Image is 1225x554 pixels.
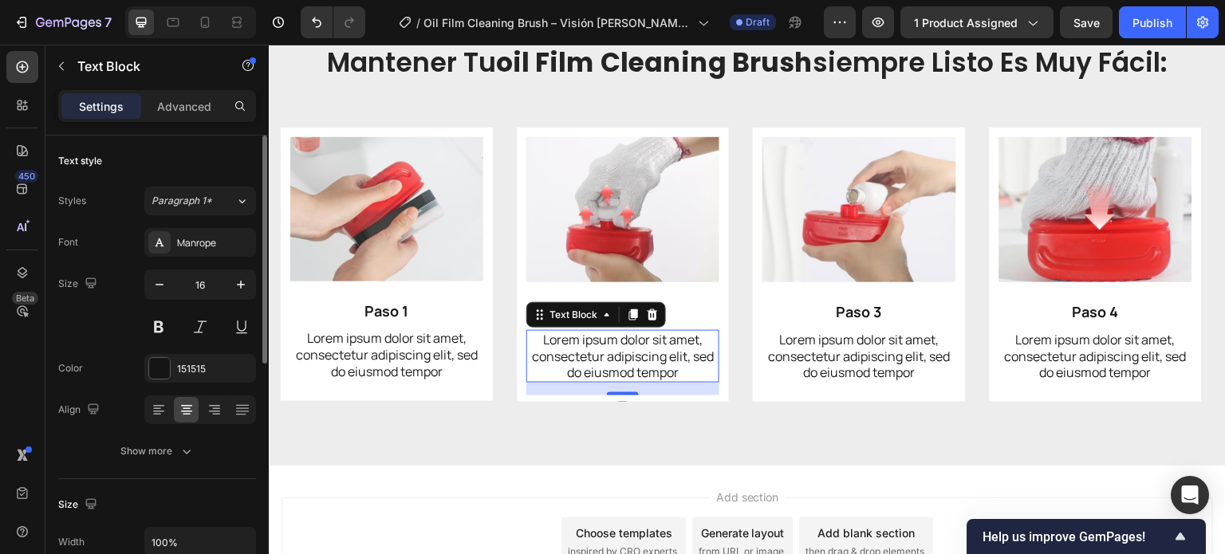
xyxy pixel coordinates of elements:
[58,535,85,549] div: Width
[77,57,213,76] p: Text Block
[430,500,515,514] span: from URL or image
[299,500,408,514] span: inspired by CRO experts
[58,194,86,208] div: Styles
[152,194,212,208] span: Paragraph 1*
[537,500,656,514] span: then drag & drop elements
[494,92,687,238] img: gempages_571795456183501976-3eb44653-df34-4ed6-b646-b2b0c8d04d07.png
[104,13,112,32] p: 7
[157,98,211,115] p: Advanced
[58,399,103,421] div: Align
[278,263,332,277] div: Text Block
[177,362,252,376] div: 151515
[1073,16,1100,29] span: Save
[58,437,256,466] button: Show more
[58,235,78,249] div: Font
[269,45,1225,554] iframe: Design area
[97,257,140,276] strong: Paso 1
[1119,6,1186,38] button: Publish
[58,273,100,295] div: Size
[258,257,451,278] div: Rich Text Editor. Editing area: main
[79,98,124,115] p: Settings
[731,257,924,278] div: Rich Text Editor. Editing area: main
[301,6,365,38] div: Undo/Redo
[259,287,449,336] p: Lorem ipsum dolor sit amet, consectetur adipiscing elit, sed do eiusmod tempor
[15,170,38,183] div: 450
[900,6,1054,38] button: 1 product assigned
[804,257,850,277] strong: Paso 4
[58,154,102,168] div: Text style
[746,15,770,29] span: Draft
[416,14,420,31] span: /
[177,236,252,250] div: Manrope
[58,361,83,375] div: Color
[144,187,256,215] button: Paragraph 1*
[432,480,516,497] div: Generate layout
[1171,476,1209,514] div: Open Intercom Messenger
[914,14,1018,31] span: 1 product assigned
[120,443,195,459] div: Show more
[6,6,119,38] button: 7
[23,285,213,335] p: Lorem ipsum dolor sit amet, consectetur adipiscing elit, sed do eiusmod tempor
[495,287,685,336] p: Lorem ipsum dolor sit amet, consectetur adipiscing elit, sed do eiusmod tempor
[732,287,922,336] p: Lorem ipsum dolor sit amet, consectetur adipiscing elit, sed do eiusmod tempor
[423,14,691,31] span: Oil Film Cleaning Brush – Visión [PERSON_NAME] para una Conducción Más Segura
[731,92,924,238] img: gempages_571795456183501976-db1a878a-ade1-4582-a15c-97702f5c3b7c.png
[307,480,404,497] div: Choose templates
[22,256,215,277] div: Rich Text Editor. Editing area: main
[983,527,1190,546] button: Show survey - Help us improve GemPages!
[1132,14,1172,31] div: Publish
[549,480,646,497] div: Add blank section
[494,257,687,278] div: Rich Text Editor. Editing area: main
[441,444,517,461] span: Add section
[983,529,1171,544] span: Help us improve GemPages!
[568,257,613,277] strong: Paso 3
[258,92,451,238] img: gempages_571795456183501976-eecafc0d-5e62-49de-9b22-67b662c7214a.png
[22,92,215,237] img: gempages_571795456183501976-f2002672-d605-488d-bcdd-013de1326c22.png
[12,292,38,305] div: Beta
[58,494,100,516] div: Size
[1060,6,1113,38] button: Save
